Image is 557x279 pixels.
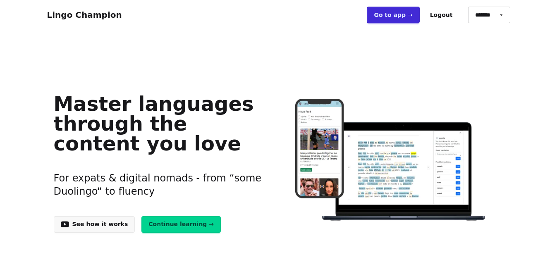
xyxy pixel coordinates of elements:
a: See how it works [54,216,135,233]
a: Go to app ➝ [367,7,419,23]
h1: Master languages through the content you love [54,94,266,153]
img: Learn languages online [279,99,503,222]
button: Logout [423,7,460,23]
a: Continue learning → [141,216,221,233]
h3: For expats & digital nomads - from “some Duolingo“ to fluency [54,162,266,208]
a: Lingo Champion [47,10,122,20]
